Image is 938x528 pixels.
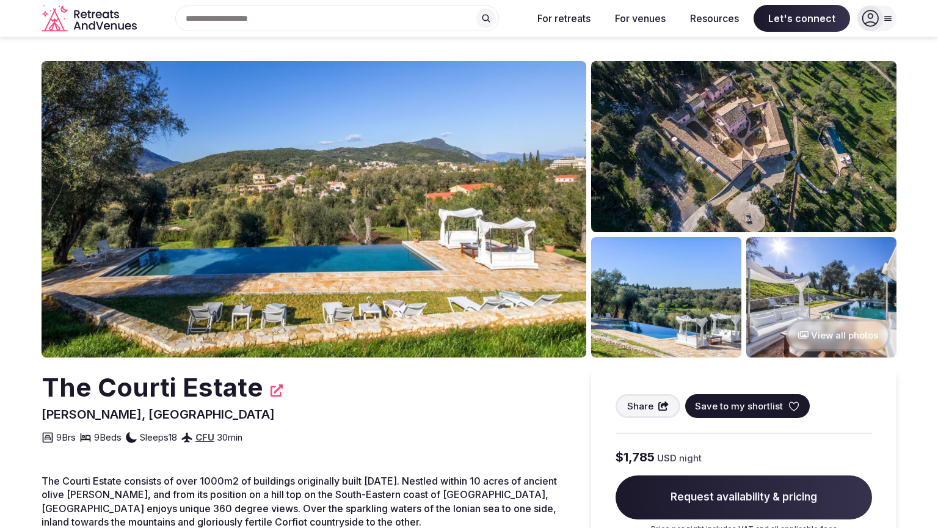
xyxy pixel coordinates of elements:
button: For venues [605,5,675,32]
span: Let's connect [754,5,850,32]
button: View all photos [786,319,890,351]
svg: Retreats and Venues company logo [42,5,139,32]
span: [PERSON_NAME], [GEOGRAPHIC_DATA] [42,407,275,422]
img: Venue gallery photo [591,237,741,358]
span: $1,785 [616,449,655,466]
img: Venue gallery photo [746,237,896,358]
span: Request availability & pricing [616,475,872,519]
img: Venue gallery photo [591,61,896,232]
button: For retreats [528,5,600,32]
span: Sleeps 18 [140,431,177,444]
span: USD [657,452,677,464]
span: 30 min [217,431,242,444]
button: Resources [680,5,749,32]
h2: The Courti Estate [42,370,263,406]
span: 9 Brs [56,431,76,444]
button: Save to my shortlist [685,394,810,418]
a: CFU [195,431,214,443]
img: Venue cover photo [42,61,586,358]
span: The Courti Estate consists of over 1000m2 of buildings originally built [DATE]. Nestled within 10... [42,475,557,528]
button: Share [616,394,680,418]
span: Save to my shortlist [695,400,783,413]
span: night [679,452,702,464]
span: 9 Beds [94,431,122,444]
span: Share [627,400,653,413]
a: Visit the homepage [42,5,139,32]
